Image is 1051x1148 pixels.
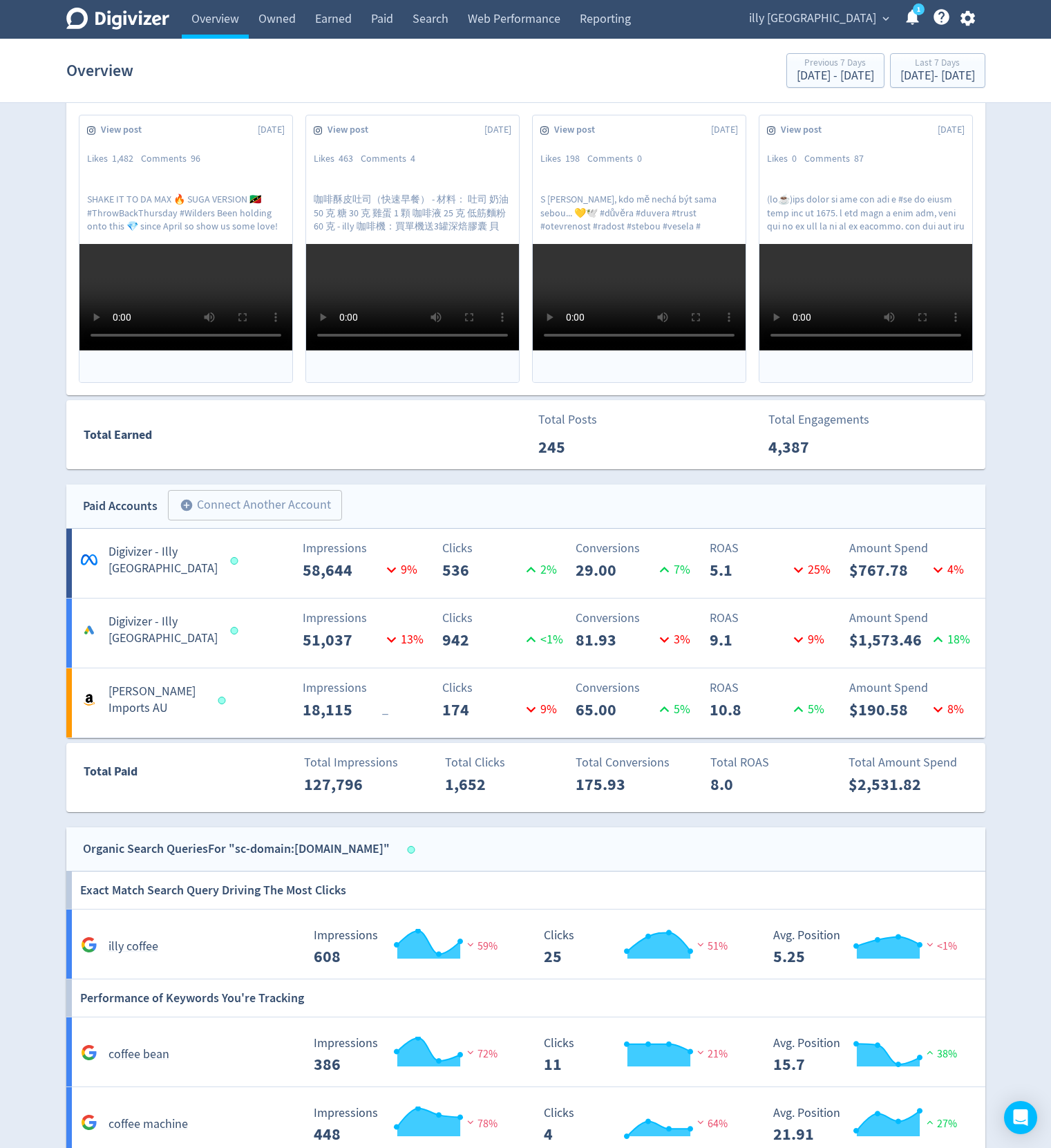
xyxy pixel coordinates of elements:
div: Likes [87,152,141,166]
p: Amount Spend [849,609,974,628]
span: 96 [191,152,200,164]
p: 5.1 [710,558,789,583]
p: 18,115 [303,697,382,722]
span: Data last synced: 19 Sep 2025, 7:02am (AEST) [407,846,419,854]
img: negative-performance.svg [464,939,477,950]
p: Amount Spend [849,679,974,697]
a: illy coffee Impressions 608 Impressions 608 59% Clicks 25 Clicks 25 51% Avg. Position 5.25 Avg. P... [66,910,985,979]
svg: Clicks 25 [537,929,744,966]
p: 8 % [929,700,964,719]
p: 3 % [655,630,690,649]
div: Previous 7 Days [797,58,874,70]
svg: Avg. Position 5.25 [766,929,974,966]
div: Paid Accounts [83,496,158,516]
p: 58,644 [303,558,382,583]
p: $190.58 [849,697,929,722]
span: View post [101,123,149,137]
svg: Clicks 11 [537,1037,744,1073]
a: View post[DATE]Likes463Comments4咖啡酥皮吐司（快速早餐） - 材料： 吐司 奶油 50 克 糖 30 克 雞蛋 1 顆 咖啡液 25 克 低筋麵粉 60 克 - ... [306,115,519,382]
button: Previous 7 Days[DATE] - [DATE] [786,53,884,88]
img: negative-performance.svg [694,939,708,950]
p: Amount Spend [849,539,974,558]
div: Total Paid [67,762,220,788]
p: <1% [522,630,563,649]
p: ROAS [710,679,835,697]
p: 51,037 [303,628,382,652]
p: $1,573.46 [849,628,929,652]
p: Total Amount Spend [849,753,974,772]
svg: Impressions 386 [307,1037,514,1073]
span: <1% [923,939,957,953]
p: 7 % [655,561,690,579]
p: $2,531.82 [849,772,928,797]
p: Clicks [442,679,567,697]
h5: illy coffee [108,939,158,955]
p: 4 % [929,561,964,579]
div: [DATE] - [DATE] [797,70,874,82]
svg: Impressions 448 [307,1107,514,1143]
p: 9 % [789,630,824,649]
span: 64% [694,1117,728,1131]
span: 27% [923,1117,957,1131]
p: ROAS [710,539,835,558]
span: 0 [792,152,797,164]
p: 咖啡酥皮吐司（快速早餐） - 材料： 吐司 奶油 50 克 糖 30 克 雞蛋 1 顆 咖啡液 25 克 低筋麵粉 60 克 - illy 咖啡機：買單機送3罐深焙膠囊 貝狗： 18.5.__ ... [314,193,511,232]
p: 9.1 [710,628,789,652]
p: Total Posts [538,411,618,429]
p: Total Engagements [768,411,869,429]
p: Conversions [576,609,701,628]
h6: Performance of Keywords You're Tracking [80,979,304,1017]
div: Likes [314,152,361,166]
div: Total Earned [67,425,526,445]
img: negative-performance.svg [694,1047,708,1057]
span: 72% [464,1047,498,1061]
p: $767.78 [849,558,929,583]
p: 81.93 [576,628,655,652]
p: 65.00 [576,697,655,722]
p: Impressions [303,539,428,558]
svg: Avg. Position 21.91 [766,1107,974,1143]
div: Comments [804,152,871,166]
span: 198 [565,152,580,164]
p: 1,652 [445,772,524,797]
div: Open Intercom Messenger [1004,1101,1037,1134]
p: 25 % [789,561,831,579]
a: Connect Another Account [158,492,342,520]
svg: Google Analytics [81,1114,97,1131]
img: positive-performance.svg [923,1117,937,1127]
a: View post[DATE]Likes198Comments0S [PERSON_NAME], kdo mě nechá být sama sebou... 💛🕊️ #důvěra #duve... [533,115,746,382]
p: 174 [442,697,522,722]
p: Clicks [442,539,567,558]
span: 4 [410,152,415,164]
p: 942 [442,628,522,652]
span: 78% [464,1117,498,1131]
a: Digivizer - Illy [GEOGRAPHIC_DATA]Impressions51,03713%Clicks942<1%Conversions81.933%ROAS9.19%Amou... [66,599,985,668]
a: View post[DATE]Likes0Comments87(lo☕️)ips dolor si ame con adi e #se do eiusm temp inc ut 1675. l ... [759,115,972,382]
text: 1 [916,5,920,15]
p: 245 [538,435,618,460]
h5: coffee bean [108,1046,169,1063]
svg: Google Analytics [81,937,97,953]
p: 18 % [929,630,970,649]
span: 1,482 [112,152,133,164]
h6: Exact Match Search Query Driving The Most Clicks [80,872,346,909]
button: illy [GEOGRAPHIC_DATA] [744,8,893,30]
span: [DATE] [258,123,285,137]
span: add_circle [180,498,193,512]
span: illy [GEOGRAPHIC_DATA] [749,8,876,30]
p: 4,387 [768,435,848,460]
p: Total Clicks [445,753,570,772]
h1: Overview [66,48,133,93]
h5: [PERSON_NAME] Imports AU [108,684,205,717]
span: Data last synced: 18 Sep 2025, 7:01pm (AEST) [230,557,242,565]
p: 29.00 [576,558,655,583]
p: Total ROAS [710,753,835,772]
span: Data last synced: 19 Sep 2025, 2:01am (AEST) [218,697,229,704]
a: *Digivizer - Illy [GEOGRAPHIC_DATA]Impressions58,6449%Clicks5362%Conversions29.007%ROAS5.125%Amou... [66,529,985,598]
svg: Google Analytics [81,1044,97,1061]
div: Comments [361,152,423,166]
svg: Avg. Position 15.7 [766,1037,974,1073]
div: Likes [540,152,587,166]
p: Conversions [576,679,701,697]
a: 1 [913,3,925,15]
